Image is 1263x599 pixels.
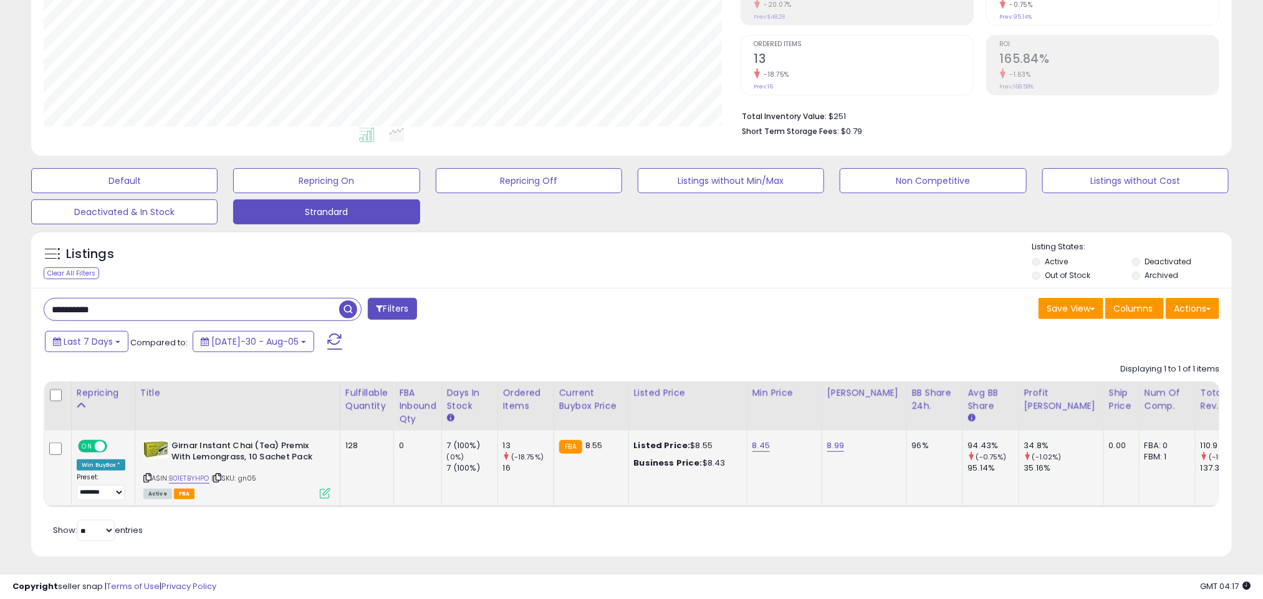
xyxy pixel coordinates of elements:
[1045,256,1069,267] label: Active
[511,452,544,462] small: (-18.75%)
[233,199,420,224] button: Strandard
[503,440,554,451] div: 13
[12,580,58,592] strong: Copyright
[1120,363,1219,375] div: Displaying 1 to 1 of 1 items
[447,413,454,424] small: Days In Stock.
[754,13,785,21] small: Prev: $48.28
[1006,70,1031,79] small: -1.63%
[345,386,388,413] div: Fulfillable Quantity
[1145,270,1179,280] label: Archived
[399,440,432,451] div: 0
[1113,302,1153,315] span: Columns
[1145,386,1190,413] div: Num of Comp.
[130,337,188,348] span: Compared to:
[1000,52,1219,69] h2: 165.84%
[912,440,953,451] div: 96%
[912,386,958,413] div: BB Share 24h.
[1201,440,1251,451] div: 110.9
[1024,462,1103,474] div: 35.16%
[1209,452,1242,462] small: (-19.23%)
[842,125,863,137] span: $0.79
[634,458,737,469] div: $8.43
[503,386,549,413] div: Ordered Items
[1039,298,1103,319] button: Save View
[968,386,1014,413] div: Avg BB Share
[436,168,622,193] button: Repricing Off
[754,52,973,69] h2: 13
[742,108,1210,123] li: $251
[77,459,125,471] div: Win BuyBox *
[447,452,464,462] small: (0%)
[161,580,216,592] a: Privacy Policy
[79,441,95,451] span: ON
[1032,241,1232,253] p: Listing States:
[754,41,973,48] span: Ordered Items
[827,386,901,400] div: [PERSON_NAME]
[171,440,323,466] b: Girnar Instant Chai (Tea) Premix With Lemongrass, 10 Sachet Pack
[53,524,143,536] span: Show: entries
[169,473,209,484] a: B01ETBYHPO
[968,440,1019,451] div: 94.43%
[1024,386,1098,413] div: Profit [PERSON_NAME]
[399,386,436,426] div: FBA inbound Qty
[968,413,976,424] small: Avg BB Share.
[1000,41,1219,48] span: ROI
[1201,386,1246,413] div: Total Rev.
[968,462,1019,474] div: 95.14%
[752,386,817,400] div: Min Price
[143,489,172,499] span: All listings currently available for purchase on Amazon
[752,439,771,452] a: 8.45
[77,473,125,501] div: Preset:
[174,489,195,499] span: FBA
[840,168,1026,193] button: Non Competitive
[447,462,497,474] div: 7 (100%)
[77,386,130,400] div: Repricing
[31,168,218,193] button: Default
[345,440,384,451] div: 128
[368,298,416,320] button: Filters
[143,440,168,459] img: 41ASOqiDCGL._SL40_.jpg
[634,439,691,451] b: Listed Price:
[447,386,492,413] div: Days In Stock
[1145,256,1192,267] label: Deactivated
[233,168,420,193] button: Repricing On
[1042,168,1229,193] button: Listings without Cost
[44,267,99,279] div: Clear All Filters
[976,452,1007,462] small: (-0.75%)
[559,386,623,413] div: Current Buybox Price
[105,441,125,451] span: OFF
[1145,451,1186,462] div: FBM: 1
[193,331,314,352] button: [DATE]-30 - Aug-05
[211,473,257,483] span: | SKU: gn05
[107,580,160,592] a: Terms of Use
[1105,298,1164,319] button: Columns
[1032,452,1062,462] small: (-1.02%)
[1145,440,1186,451] div: FBA: 0
[1000,83,1034,90] small: Prev: 168.58%
[12,581,216,593] div: seller snap | |
[1109,386,1134,413] div: Ship Price
[638,168,824,193] button: Listings without Min/Max
[66,246,114,263] h5: Listings
[1201,462,1251,474] div: 137.31
[585,439,603,451] span: 8.55
[754,83,774,90] small: Prev: 16
[45,331,128,352] button: Last 7 Days
[1166,298,1219,319] button: Actions
[143,440,330,498] div: ASIN:
[1000,13,1032,21] small: Prev: 95.14%
[634,386,742,400] div: Listed Price
[827,439,845,452] a: 8.99
[211,335,299,348] span: [DATE]-30 - Aug-05
[31,199,218,224] button: Deactivated & In Stock
[447,440,497,451] div: 7 (100%)
[634,440,737,451] div: $8.55
[1200,580,1251,592] span: 2025-08-13 04:17 GMT
[503,462,554,474] div: 16
[1024,440,1103,451] div: 34.8%
[559,440,582,454] small: FBA
[64,335,113,348] span: Last 7 Days
[742,126,840,137] b: Short Term Storage Fees:
[1045,270,1091,280] label: Out of Stock
[140,386,335,400] div: Title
